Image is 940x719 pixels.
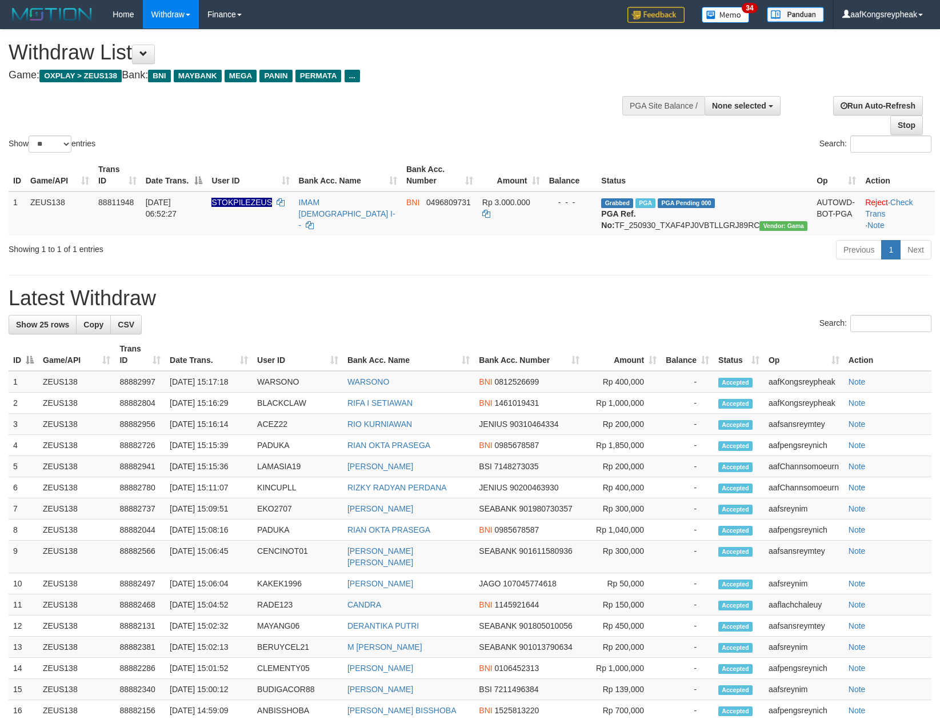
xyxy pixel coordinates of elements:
[38,594,115,616] td: ZEUS138
[849,441,866,450] a: Note
[479,377,492,386] span: BNI
[597,159,812,191] th: Status
[718,378,753,388] span: Accepted
[253,435,343,456] td: PADUKA
[767,7,824,22] img: panduan.png
[865,198,888,207] a: Reject
[115,541,165,573] td: 88882566
[9,679,38,700] td: 15
[115,616,165,637] td: 88882131
[347,621,419,630] a: DERANTIKA PUTRI
[38,371,115,393] td: ZEUS138
[9,414,38,435] td: 3
[849,579,866,588] a: Note
[601,198,633,208] span: Grabbed
[718,484,753,493] span: Accepted
[584,414,661,435] td: Rp 200,000
[718,622,753,632] span: Accepted
[661,637,714,658] td: -
[833,96,923,115] a: Run Auto-Refresh
[549,197,593,208] div: - - -
[764,456,844,477] td: aafChannsomoeurn
[165,435,253,456] td: [DATE] 15:15:39
[718,547,753,557] span: Accepted
[584,456,661,477] td: Rp 200,000
[519,546,572,556] span: Copy 901611580936 to clipboard
[718,526,753,536] span: Accepted
[9,135,95,153] label: Show entries
[165,594,253,616] td: [DATE] 15:04:52
[225,70,257,82] span: MEGA
[9,70,615,81] h4: Game: Bank:
[165,658,253,679] td: [DATE] 15:01:52
[38,338,115,371] th: Game/API: activate to sort column ascending
[519,504,572,513] span: Copy 901980730357 to clipboard
[115,520,165,541] td: 88882044
[661,498,714,520] td: -
[253,616,343,637] td: MAYANG06
[479,642,517,652] span: SEABANK
[38,541,115,573] td: ZEUS138
[718,706,753,716] span: Accepted
[584,616,661,637] td: Rp 450,000
[764,371,844,393] td: aafKongsreypheak
[849,483,866,492] a: Note
[584,477,661,498] td: Rp 400,000
[148,70,170,82] span: BNI
[253,541,343,573] td: CENCINOT01
[865,198,913,218] a: Check Trans
[890,115,923,135] a: Stop
[9,435,38,456] td: 4
[253,637,343,658] td: BERUYCEL21
[584,393,661,414] td: Rp 1,000,000
[9,594,38,616] td: 11
[718,664,753,674] span: Accepted
[850,315,931,332] input: Search:
[584,338,661,371] th: Amount: activate to sort column ascending
[38,679,115,700] td: ZEUS138
[479,483,507,492] span: JENIUS
[115,456,165,477] td: 88882941
[764,541,844,573] td: aafsansreymtey
[849,462,866,471] a: Note
[38,477,115,498] td: ZEUS138
[705,96,781,115] button: None selected
[38,456,115,477] td: ZEUS138
[9,41,615,64] h1: Withdraw List
[253,414,343,435] td: ACEZ22
[347,398,413,408] a: RIFA I SETIAWAN
[165,616,253,637] td: [DATE] 15:02:32
[9,6,95,23] img: MOTION_logo.png
[718,643,753,653] span: Accepted
[849,398,866,408] a: Note
[661,658,714,679] td: -
[39,70,122,82] span: OXPLAY > ZEUS138
[38,637,115,658] td: ZEUS138
[115,371,165,393] td: 88882997
[495,664,539,673] span: Copy 0106452313 to clipboard
[764,477,844,498] td: aafChannsomoeurn
[174,70,222,82] span: MAYBANK
[584,679,661,700] td: Rp 139,000
[764,338,844,371] th: Op: activate to sort column ascending
[347,462,413,471] a: [PERSON_NAME]
[402,159,478,191] th: Bank Acc. Number: activate to sort column ascending
[29,135,71,153] select: Showentries
[718,505,753,514] span: Accepted
[479,685,492,694] span: BSI
[764,393,844,414] td: aafKongsreypheak
[584,658,661,679] td: Rp 1,000,000
[495,706,539,715] span: Copy 1525813220 to clipboard
[584,371,661,393] td: Rp 400,000
[849,525,866,534] a: Note
[347,579,413,588] a: [PERSON_NAME]
[115,658,165,679] td: 88882286
[347,706,457,715] a: [PERSON_NAME] BISSHOBA
[718,399,753,409] span: Accepted
[253,393,343,414] td: BLACKCLAW
[38,498,115,520] td: ZEUS138
[474,338,584,371] th: Bank Acc. Number: activate to sort column ascending
[347,420,412,429] a: RIO KURNIAWAN
[38,658,115,679] td: ZEUS138
[764,520,844,541] td: aafpengsreynich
